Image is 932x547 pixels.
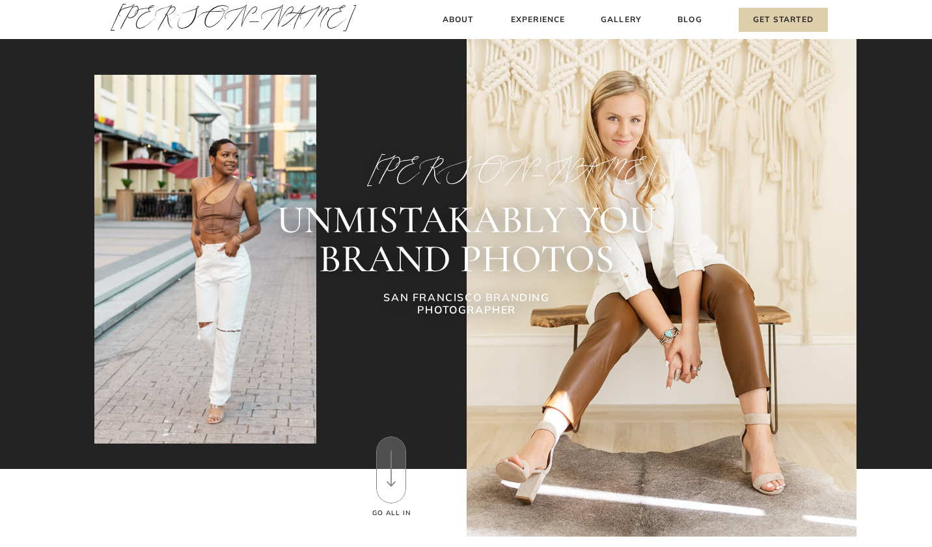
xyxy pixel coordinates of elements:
a: Experience [509,13,567,27]
a: Blog [675,13,705,27]
a: About [439,13,477,27]
a: Gallery [599,13,643,27]
h3: Go All In [370,508,413,518]
h1: SAN FRANCISCO BRANDING PHOTOGRAPHER [347,291,586,320]
a: Get Started [739,8,828,32]
h2: UNMISTAKABLY YOU BRAND PHOTOS [190,200,743,278]
h2: [PERSON_NAME] [367,155,566,185]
